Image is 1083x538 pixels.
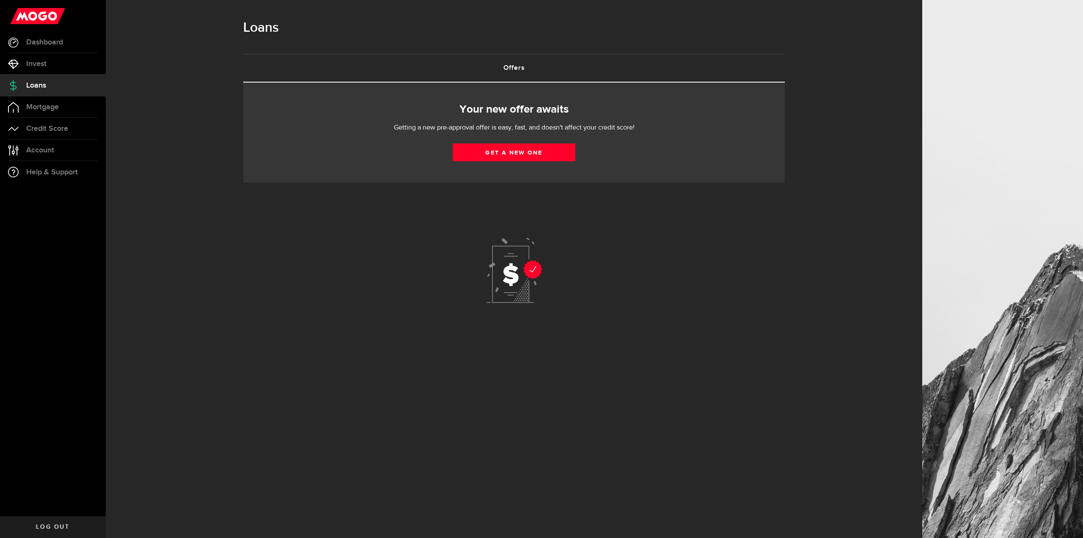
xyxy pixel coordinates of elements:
h2: Your new offer awaits [256,101,772,119]
iframe: LiveChat chat widget [1047,502,1083,538]
a: Get a new one [453,143,575,161]
ul: Tabs Navigation [243,54,785,83]
span: Help & Support [26,168,78,176]
span: Loans [26,82,46,89]
p: Getting a new pre-approval offer is easy, fast, and doesn't affect your credit score! [368,123,660,133]
a: Offers [243,55,785,82]
h1: Loans [243,17,785,39]
span: Invest [26,60,47,68]
span: Dashboard [26,39,63,46]
span: Mortgage [26,103,59,111]
span: Credit Score [26,125,68,132]
span: Log out [36,524,69,530]
span: Account [26,146,54,154]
